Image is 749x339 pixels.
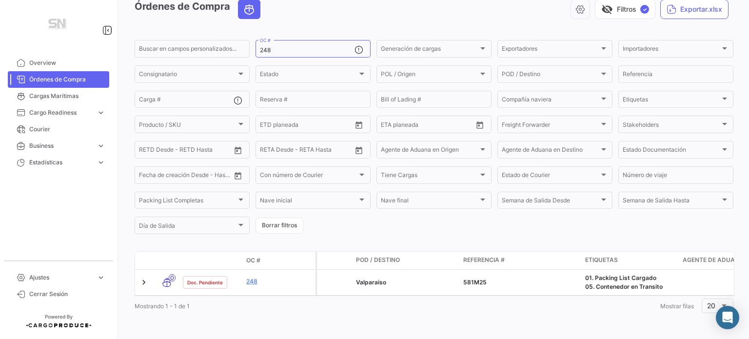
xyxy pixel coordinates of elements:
[623,148,720,155] span: Estado Documentación
[381,122,398,129] input: Desde
[231,143,245,158] button: Open calendar
[381,72,478,79] span: POL / Origen
[155,257,179,264] datatable-header-cell: Modo de Transporte
[139,122,237,129] span: Producto / SKU
[356,278,455,287] div: Valparaiso
[623,98,720,104] span: Etiquetas
[139,173,157,180] input: Desde
[163,148,207,155] input: Hasta
[97,141,105,150] span: expand_more
[502,199,599,205] span: Semana de Salida Desde
[139,278,149,287] a: Expand/Collapse Row
[585,274,675,282] p: 01. Packing List Cargado
[97,108,105,117] span: expand_more
[502,98,599,104] span: Compañía naviera
[284,148,328,155] input: Hasta
[502,72,599,79] span: POD / Destino
[97,273,105,282] span: expand_more
[623,47,720,54] span: Importadores
[502,148,599,155] span: Agente de Aduana en Destino
[8,88,109,104] a: Cargas Marítimas
[623,199,720,205] span: Semana de Salida Hasta
[381,47,478,54] span: Generación de cargas
[242,252,315,269] datatable-header-cell: OC #
[179,257,242,264] datatable-header-cell: Estado Doc.
[463,256,505,264] span: Referencia #
[139,199,237,205] span: Packing List Completas
[502,173,599,180] span: Estado de Courier
[601,3,613,15] span: visibility_off
[29,273,93,282] span: Ajustes
[231,168,245,183] button: Open calendar
[459,252,581,269] datatable-header-cell: Referencia #
[139,224,237,231] span: Día de Salida
[352,252,459,269] datatable-header-cell: POD / Destino
[260,173,357,180] span: Con número de Courier
[381,199,478,205] span: Nave final
[29,141,93,150] span: Business
[29,92,105,100] span: Cargas Marítimas
[139,72,237,79] span: Consignatario
[585,256,618,264] span: Etiquetas
[640,5,649,14] span: ✓
[660,302,694,310] span: Mostrar filas
[585,282,675,291] p: 05. Contenedor en Transito
[163,173,207,180] input: Hasta
[29,108,93,117] span: Cargo Readiness
[352,118,366,132] button: Open calendar
[502,47,599,54] span: Exportadores
[187,279,223,286] span: Doc. Pendiente
[97,158,105,167] span: expand_more
[34,12,83,39] img: Manufactura+Logo.png
[139,148,157,155] input: Desde
[29,75,105,84] span: Órdenes de Compra
[256,218,303,234] button: Borrar filtros
[8,121,109,138] a: Courier
[707,301,715,310] span: 20
[405,122,449,129] input: Hasta
[260,122,277,129] input: Desde
[502,122,599,129] span: Freight Forwarder
[352,143,366,158] button: Open calendar
[29,125,105,134] span: Courier
[29,158,93,167] span: Estadísticas
[135,302,190,310] span: Mostrando 1 - 1 de 1
[463,279,487,286] span: 581M25
[169,274,176,281] span: 0
[381,148,478,155] span: Agente de Aduana en Origen
[716,306,739,329] div: Abrir Intercom Messenger
[29,59,105,67] span: Overview
[246,277,312,286] a: 248
[8,55,109,71] a: Overview
[581,252,679,269] datatable-header-cell: Etiquetas
[8,71,109,88] a: Órdenes de Compra
[623,122,720,129] span: Stakeholders
[381,173,478,180] span: Tiene Cargas
[473,118,487,132] button: Open calendar
[260,199,357,205] span: Nave inicial
[356,256,400,264] span: POD / Destino
[284,122,328,129] input: Hasta
[29,290,105,299] span: Cerrar Sesión
[246,256,260,265] span: OC #
[260,72,357,79] span: Estado
[260,148,277,155] input: Desde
